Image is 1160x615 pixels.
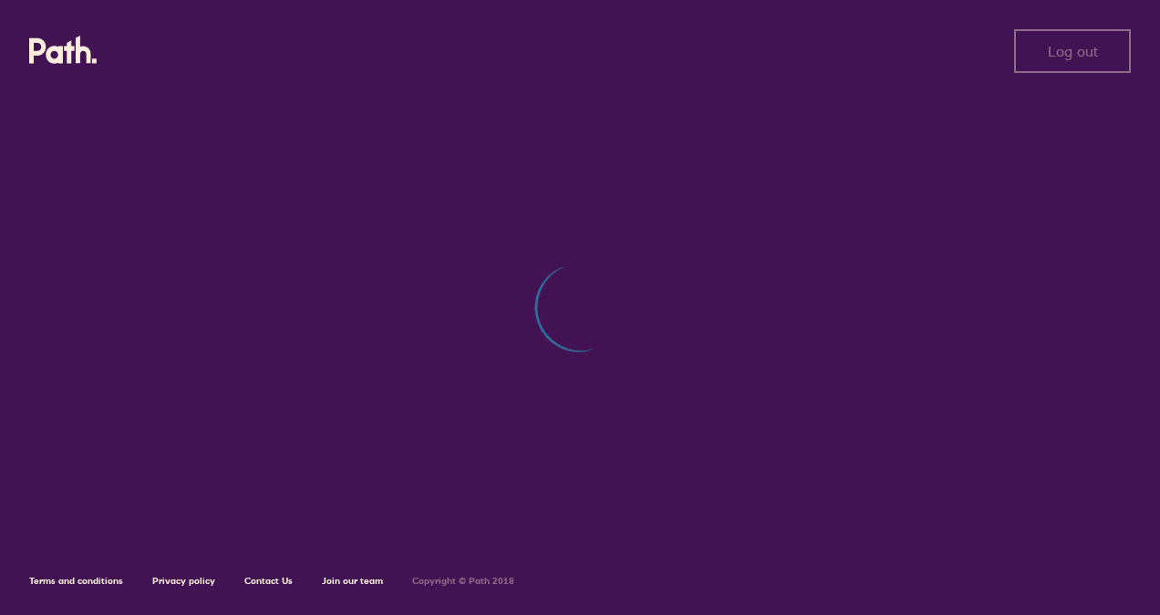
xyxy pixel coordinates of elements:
button: Log out [1014,29,1131,73]
span: Log out [1048,43,1098,59]
a: Join our team [322,575,383,587]
a: Terms and conditions [29,575,123,587]
a: Privacy policy [152,575,215,587]
h6: Copyright © Path 2018 [412,576,514,587]
a: Contact Us [244,575,293,587]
